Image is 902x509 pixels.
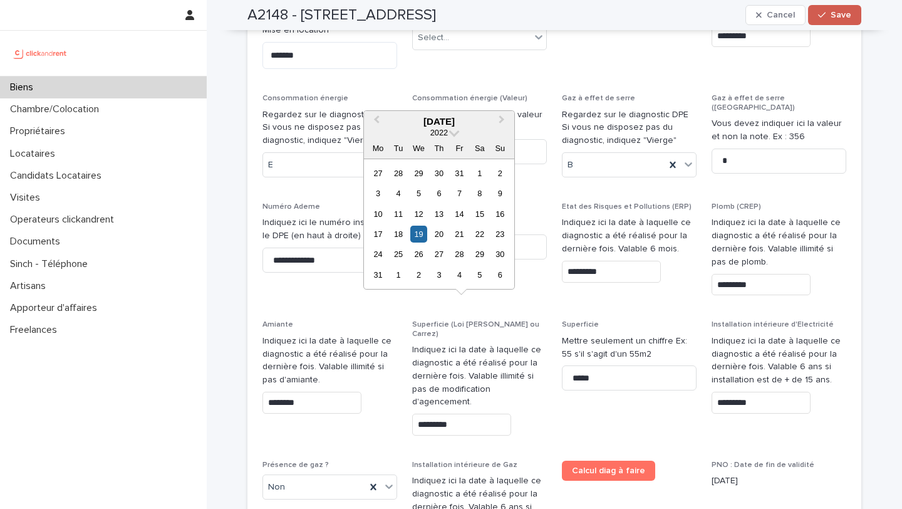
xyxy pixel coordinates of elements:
div: Tu [390,140,407,157]
a: Calcul diag à faire [562,461,655,481]
p: Documents [5,236,70,248]
p: Freelances [5,324,67,336]
div: Choose Sunday, 16 January 2022 [492,206,509,223]
div: Choose Wednesday, 12 January 2022 [410,206,427,223]
div: Choose Saturday, 1 January 2022 [471,165,488,182]
span: Amiante [262,321,293,328]
p: Indiquez ici la date à laquelle ce diagnostic a été réalisé pour la dernière fois. Valable 6 mois. [562,216,697,255]
div: Choose Monday, 10 January 2022 [370,206,386,223]
div: Choose Thursday, 30 December 2021 [430,165,447,182]
span: Plomb (CREP) [712,203,761,211]
p: Indiquez ici la date à laquelle ce diagnostic a été réalisé pour la dernière fois. Valable illimi... [262,335,397,387]
button: Cancel [745,5,806,25]
div: Choose Thursday, 20 January 2022 [430,226,447,243]
p: Visites [5,192,50,204]
span: Présence de gaz ? [262,461,329,469]
div: Choose Saturday, 22 January 2022 [471,226,488,243]
button: Next Month [493,112,513,132]
div: Sa [471,140,488,157]
div: Choose Wednesday, 2 February 2022 [410,266,427,283]
p: Chambre/Colocation [5,103,109,115]
div: Choose Friday, 14 January 2022 [451,206,468,223]
span: Consommation énergie (Valeur) [412,95,527,102]
div: Choose Sunday, 6 February 2022 [492,266,509,283]
button: Save [808,5,861,25]
div: Mo [370,140,386,157]
span: Gaz à effet de serre [562,95,635,102]
div: Choose Thursday, 13 January 2022 [430,206,447,223]
div: Choose Wednesday, 5 January 2022 [410,185,427,202]
span: Numéro Ademe [262,203,320,211]
div: Choose Monday, 27 December 2021 [370,165,386,182]
div: Th [430,140,447,157]
div: Choose Monday, 17 January 2022 [370,226,386,243]
div: Choose Saturday, 15 January 2022 [471,206,488,223]
div: Choose Wednesday, 29 December 2021 [410,165,427,182]
p: [DATE] [712,475,846,488]
p: Sinch - Téléphone [5,258,98,270]
p: Indiquez ici la date à laquelle ce diagnostic a été réalisé pour la dernière fois. Valable illimi... [412,344,547,409]
div: Choose Tuesday, 1 February 2022 [390,266,407,283]
div: Choose Tuesday, 25 January 2022 [390,246,407,263]
div: Choose Tuesday, 28 December 2021 [390,165,407,182]
span: B [568,159,573,172]
p: Propriétaires [5,125,75,137]
div: Choose Sunday, 30 January 2022 [492,246,509,263]
span: Save [831,11,851,19]
div: Choose Tuesday, 4 January 2022 [390,185,407,202]
p: Indiquez ici la date à laquelle ce diagnostic a été réalisé pour la dernière fois. Valable illimi... [712,216,846,268]
p: Vous devez indiquer ici la valeur et non la note. Ex : 356 [712,117,846,144]
span: E [268,159,273,172]
div: [DATE] [364,116,514,127]
div: month 2022-01 [368,163,510,285]
div: Choose Thursday, 3 February 2022 [430,266,447,283]
span: Installation intérieure de Gaz [412,461,517,469]
span: Gaz à effet de serre ([GEOGRAPHIC_DATA]) [712,95,795,111]
div: We [410,140,427,157]
span: Non [268,481,285,494]
span: PNO : Date de fin de validité [712,461,814,469]
div: Choose Friday, 7 January 2022 [451,185,468,202]
p: Indiquez ici le numéro inscrit sur le DPE (en haut à droite) [262,216,397,243]
p: Locataires [5,148,65,160]
span: Consommation énergie [262,95,348,102]
div: Choose Thursday, 27 January 2022 [430,246,447,263]
span: Superficie (Loi [PERSON_NAME] ou Carrez) [412,321,539,337]
button: Previous Month [365,112,385,132]
div: Choose Wednesday, 19 January 2022 [410,226,427,243]
span: 2022 [430,128,448,137]
p: Candidats Locataires [5,170,111,182]
p: Artisans [5,280,56,292]
div: Su [492,140,509,157]
div: Choose Wednesday, 26 January 2022 [410,246,427,263]
span: Superficie [562,321,599,328]
p: Apporteur d'affaires [5,302,107,314]
div: Choose Sunday, 23 January 2022 [492,226,509,243]
div: Choose Saturday, 29 January 2022 [471,246,488,263]
div: Choose Monday, 31 January 2022 [370,266,386,283]
div: Choose Monday, 24 January 2022 [370,246,386,263]
p: Operateurs clickandrent [5,214,124,226]
div: Choose Friday, 28 January 2022 [451,246,468,263]
div: Choose Thursday, 6 January 2022 [430,185,447,202]
div: Choose Friday, 31 December 2021 [451,165,468,182]
div: Choose Sunday, 9 January 2022 [492,185,509,202]
p: Biens [5,81,43,93]
div: Fr [451,140,468,157]
div: Choose Monday, 3 January 2022 [370,185,386,202]
p: Indiquez ici la date à laquelle ce diagnostic a été réalisé pour la dernière fois. Valable 6 ans ... [712,335,846,387]
span: Cancel [767,11,795,19]
p: Vous devez indiquer ici la valeur et non la note. Ex : 356 [412,108,547,135]
p: Regardez sur le diagnostic DPE Si vous ne disposez pas du diagnostic, indiquez "Vierge" [262,108,397,147]
div: Choose Saturday, 8 January 2022 [471,185,488,202]
div: Select... [418,31,449,45]
div: Choose Friday, 4 February 2022 [451,266,468,283]
span: Calcul diag à faire [572,466,645,475]
p: Mettre seulement un chiffre Ex: 55 s'il s'agit d'un 55m2 [562,335,697,361]
h2: A2148 - [STREET_ADDRESS] [247,6,436,24]
div: Choose Friday, 21 January 2022 [451,226,468,243]
div: Choose Saturday, 5 February 2022 [471,266,488,283]
div: Choose Sunday, 2 January 2022 [492,165,509,182]
div: Choose Tuesday, 11 January 2022 [390,206,407,223]
span: Installation intérieure d'Electricité [712,321,834,328]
